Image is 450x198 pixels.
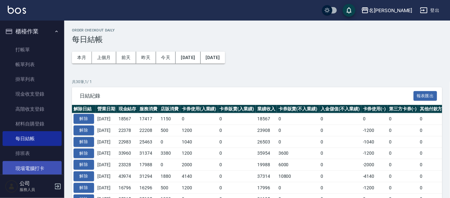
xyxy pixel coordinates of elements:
[180,125,218,136] td: 1200
[388,159,419,171] td: 0
[74,137,94,147] button: 解除
[5,180,18,193] img: Person
[117,182,138,194] td: 16796
[256,105,277,113] th: 業績收入
[388,125,419,136] td: 0
[138,171,159,182] td: 31294
[277,136,319,148] td: 0
[256,159,277,171] td: 19988
[117,113,138,125] td: 18567
[180,148,218,159] td: 1200
[361,105,388,113] th: 卡券使用(-)
[277,125,319,136] td: 0
[72,35,442,44] h3: 每日結帳
[388,171,419,182] td: 0
[72,79,442,85] p: 共 30 筆, 1 / 1
[159,182,180,194] td: 500
[3,42,62,57] a: 打帳單
[256,182,277,194] td: 17996
[180,182,218,194] td: 1200
[96,171,117,182] td: [DATE]
[116,52,136,64] button: 前天
[138,136,159,148] td: 25463
[319,148,362,159] td: 0
[414,92,437,99] a: 報表匯出
[72,28,442,32] h2: Order checkout daily
[319,113,362,125] td: 0
[343,4,356,17] button: save
[388,182,419,194] td: 0
[159,125,180,136] td: 500
[277,182,319,194] td: 0
[3,102,62,116] a: 高階收支登錄
[138,105,159,113] th: 服務消費
[218,159,256,171] td: 0
[277,148,319,159] td: 3600
[138,125,159,136] td: 22208
[72,52,92,64] button: 本月
[159,136,180,148] td: 0
[361,136,388,148] td: -1040
[92,52,116,64] button: 上個月
[256,113,277,125] td: 18567
[96,148,117,159] td: [DATE]
[319,182,362,194] td: 0
[277,159,319,171] td: 6000
[256,171,277,182] td: 37314
[361,182,388,194] td: -1200
[256,125,277,136] td: 23908
[117,148,138,159] td: 33960
[74,114,94,124] button: 解除
[218,113,256,125] td: 0
[3,87,62,101] a: 現金收支登錄
[218,148,256,159] td: 0
[319,125,362,136] td: 0
[388,136,419,148] td: 0
[218,125,256,136] td: 0
[117,159,138,171] td: 23328
[159,105,180,113] th: 店販消費
[361,159,388,171] td: -2000
[138,159,159,171] td: 17988
[180,136,218,148] td: 1040
[319,159,362,171] td: 0
[159,159,180,171] td: 0
[117,136,138,148] td: 22983
[96,136,117,148] td: [DATE]
[96,105,117,113] th: 營業日期
[74,160,94,170] button: 解除
[96,182,117,194] td: [DATE]
[80,93,414,99] span: 日結紀錄
[319,105,362,113] th: 入金儲值(不入業績)
[418,4,442,16] button: 登出
[8,6,26,14] img: Logo
[176,52,200,64] button: [DATE]
[180,159,218,171] td: 2000
[218,171,256,182] td: 0
[72,105,96,113] th: 解除日結
[3,72,62,87] a: 掛單列表
[277,113,319,125] td: 0
[319,171,362,182] td: 0
[277,105,319,113] th: 卡券販賣(不入業績)
[74,171,94,181] button: 解除
[96,113,117,125] td: [DATE]
[256,148,277,159] td: 35954
[20,180,52,187] h5: 公司
[74,183,94,193] button: 解除
[138,113,159,125] td: 17417
[117,171,138,182] td: 43974
[159,171,180,182] td: 1880
[74,125,94,135] button: 解除
[201,52,225,64] button: [DATE]
[136,52,156,64] button: 昨天
[3,57,62,72] a: 帳單列表
[180,105,218,113] th: 卡券使用(入業績)
[361,113,388,125] td: 0
[218,182,256,194] td: 0
[3,146,62,161] a: 排班表
[159,113,180,125] td: 1150
[117,125,138,136] td: 22378
[361,171,388,182] td: -4140
[96,125,117,136] td: [DATE]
